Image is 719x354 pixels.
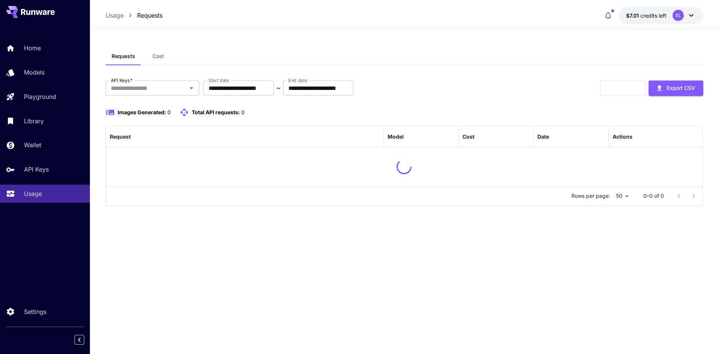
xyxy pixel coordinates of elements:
[24,117,44,125] p: Library
[110,133,131,140] div: Request
[152,53,164,60] span: Cost
[241,109,245,115] span: 0
[613,133,632,140] div: Actions
[167,109,171,115] span: 0
[626,12,640,19] span: $7.01
[643,192,664,200] p: 0–0 of 0
[276,84,280,93] p: ~
[106,11,124,20] a: Usage
[80,333,90,347] div: Collapse sidebar
[626,12,667,19] div: $7.00678
[388,133,404,140] div: Model
[209,77,229,84] label: Start date
[462,133,474,140] div: Cost
[673,10,684,21] div: XL
[112,53,135,60] span: Requests
[24,189,42,198] p: Usage
[111,77,133,84] label: API Keys
[640,12,667,19] span: credits left
[649,81,703,96] button: Export CSV
[118,109,166,115] span: Images Generated:
[24,307,46,316] p: Settings
[137,11,163,20] a: Requests
[106,11,163,20] nav: breadcrumb
[24,140,41,149] p: Wallet
[24,43,41,52] p: Home
[24,165,49,174] p: API Keys
[571,192,610,200] p: Rows per page:
[537,133,549,140] div: Date
[288,77,307,84] label: End date
[186,83,197,93] button: Open
[613,191,631,202] div: 50
[75,335,84,345] button: Collapse sidebar
[24,68,45,77] p: Models
[619,7,703,24] button: $7.00678XL
[24,92,56,101] p: Playground
[192,109,240,115] span: Total API requests:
